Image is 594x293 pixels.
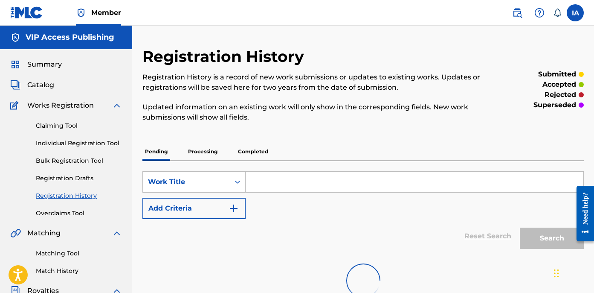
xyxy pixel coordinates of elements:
[235,143,271,161] p: Completed
[10,59,62,70] a: SummarySummary
[10,228,21,238] img: Matching
[554,261,559,286] div: Drag
[142,198,246,219] button: Add Criteria
[36,156,122,165] a: Bulk Registration Tool
[142,102,482,123] p: Updated information on an existing work will only show in the corresponding fields. New work subm...
[570,179,594,248] iframe: Resource Center
[27,100,94,111] span: Works Registration
[76,8,86,18] img: Top Rightsholder
[185,143,220,161] p: Processing
[27,80,54,90] span: Catalog
[10,59,20,70] img: Summary
[538,69,576,79] p: submitted
[36,267,122,275] a: Match History
[534,8,545,18] img: help
[567,4,584,21] div: User Menu
[27,59,62,70] span: Summary
[142,143,170,161] p: Pending
[36,121,122,130] a: Claiming Tool
[512,8,522,18] img: search
[509,4,526,21] a: Public Search
[229,203,239,214] img: 9d2ae6d4665cec9f34b9.svg
[36,209,122,218] a: Overclaims Tool
[10,100,21,111] img: Works Registration
[36,249,122,258] a: Matching Tool
[142,47,308,66] h2: Registration History
[10,80,54,90] a: CatalogCatalog
[10,6,43,19] img: MLC Logo
[27,228,61,238] span: Matching
[551,252,594,293] iframe: Chat Widget
[533,100,576,110] p: superseded
[36,139,122,148] a: Individual Registration Tool
[112,228,122,238] img: expand
[531,4,548,21] div: Help
[142,171,584,253] form: Search Form
[36,174,122,183] a: Registration Drafts
[542,79,576,90] p: accepted
[26,32,114,42] h5: VIP Access Publishing
[10,32,20,43] img: Accounts
[10,80,20,90] img: Catalog
[112,100,122,111] img: expand
[91,8,121,18] span: Member
[142,72,482,93] p: Registration History is a record of new work submissions or updates to existing works. Updates or...
[553,9,562,17] div: Notifications
[148,177,225,187] div: Work Title
[36,191,122,200] a: Registration History
[545,90,576,100] p: rejected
